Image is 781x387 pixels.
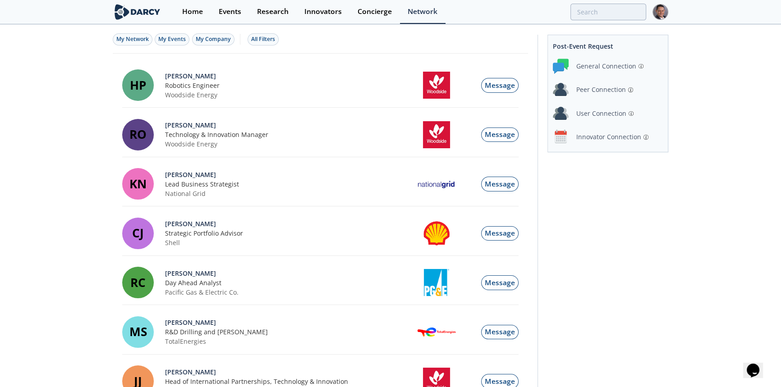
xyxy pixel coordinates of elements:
[113,4,162,20] img: logo-wide.svg
[122,316,154,348] div: MS
[304,8,342,15] div: Innovators
[576,132,641,141] div: Innovator Connection
[423,220,450,247] img: Shell
[196,35,231,43] span: My Company
[423,121,450,148] img: Woodside Energy
[424,269,450,296] img: Pacific Gas & Electric Co.
[257,8,289,15] div: Research
[165,228,405,238] div: Strategic Portfolio Advisor
[219,8,241,15] div: Events
[165,139,405,149] div: Woodside Energy
[481,127,519,142] button: Message
[408,8,437,15] div: Network
[165,377,405,386] div: Head of International Partnerships, Technology & Innovation
[251,35,275,43] div: All Filters
[248,33,279,46] button: All Filters
[165,287,405,297] div: Pacific Gas & Electric Co.
[570,4,646,20] input: Advanced Search
[485,80,515,90] span: Message
[485,179,515,189] span: Message
[165,269,405,278] div: View Profile
[165,367,405,377] div: View Profile
[122,119,154,150] div: RO
[165,81,405,90] div: Robotics Engineer
[165,278,405,287] div: Day Ahead Analyst
[553,38,663,54] div: Post-Event Request
[481,325,519,340] button: Message
[639,64,643,69] img: information.svg
[158,35,186,43] span: My Events
[628,87,633,92] img: information.svg
[481,226,519,241] button: Message
[485,228,515,238] span: Message
[122,168,154,200] div: KN
[122,218,154,249] div: CJ
[485,278,515,287] span: Message
[576,109,626,118] div: User Connection
[576,85,626,94] div: Peer Connection
[122,69,154,101] div: HP
[165,71,405,81] div: View Profile
[165,90,405,100] div: Woodside Energy
[155,33,189,46] button: My Events
[165,337,405,346] div: TotalEnergies
[165,189,405,198] div: National Grid
[481,78,519,93] button: Message
[116,35,149,43] span: My Network
[652,4,668,20] img: Profile
[481,275,519,290] button: Message
[165,170,405,179] div: View Profile
[416,177,456,191] img: National Grid
[481,177,519,191] button: Message
[165,318,405,327] div: View Profile
[417,321,455,343] img: TotalEnergies
[165,130,405,139] div: Technology & Innovation Manager
[122,267,154,298] div: RC
[165,327,405,337] div: R&D Drilling and [PERSON_NAME]
[165,120,405,130] div: View Profile
[485,327,515,337] span: Message
[576,61,636,71] div: General Connection
[358,8,392,15] div: Concierge
[423,72,450,99] img: Woodside Energy
[485,376,515,386] span: Message
[192,33,234,46] button: My Company
[165,179,405,189] div: Lead Business Strategist
[485,129,515,139] span: Message
[165,219,405,228] div: View Profile
[165,238,405,247] div: Shell
[182,8,203,15] div: Home
[643,135,648,140] img: information.svg
[743,351,772,378] iframe: chat widget
[113,33,152,46] button: My Network
[629,111,634,116] img: information.svg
